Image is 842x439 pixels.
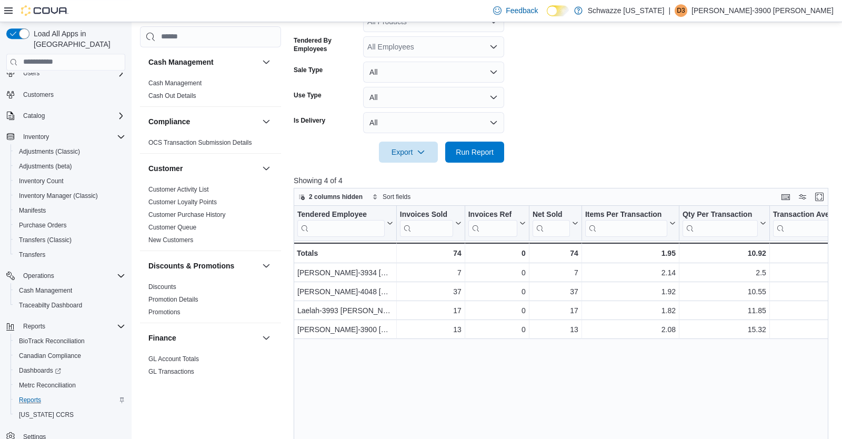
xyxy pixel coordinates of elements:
[11,174,129,188] button: Inventory Count
[19,88,125,101] span: Customers
[19,270,58,282] button: Operations
[140,353,281,382] div: Finance
[683,285,766,298] div: 10.55
[15,189,125,202] span: Inventory Manager (Classic)
[140,281,281,323] div: Discounts & Promotions
[23,133,49,141] span: Inventory
[2,129,129,144] button: Inventory
[19,411,74,419] span: [US_STATE] CCRS
[148,79,202,87] span: Cash Management
[15,189,102,202] a: Inventory Manager (Classic)
[19,381,76,390] span: Metrc Reconciliation
[15,350,125,362] span: Canadian Compliance
[19,162,72,171] span: Adjustments (beta)
[456,147,494,157] span: Run Report
[148,355,199,363] span: GL Account Totals
[15,335,89,347] a: BioTrack Reconciliation
[11,334,129,348] button: BioTrack Reconciliation
[691,4,834,17] p: [PERSON_NAME]-3900 [PERSON_NAME]
[683,209,758,219] div: Qty Per Transaction
[19,366,61,375] span: Dashboards
[533,285,578,298] div: 37
[148,57,258,67] button: Cash Management
[445,142,504,163] button: Run Report
[148,92,196,99] a: Cash Out Details
[15,248,125,261] span: Transfers
[11,363,129,378] a: Dashboards
[15,145,125,158] span: Adjustments (Classic)
[400,266,462,279] div: 7
[294,191,367,203] button: 2 columns hidden
[15,299,86,312] a: Traceabilty Dashboard
[29,28,125,49] span: Load All Apps in [GEOGRAPHIC_DATA]
[19,131,53,143] button: Inventory
[400,247,462,260] div: 74
[15,284,76,297] a: Cash Management
[15,175,68,187] a: Inventory Count
[148,295,198,304] span: Promotion Details
[11,203,129,218] button: Manifests
[2,108,129,123] button: Catalog
[148,186,209,193] a: Customer Activity List
[585,285,676,298] div: 1.92
[148,198,217,206] a: Customer Loyalty Points
[533,304,578,317] div: 17
[19,320,125,333] span: Reports
[148,92,196,100] span: Cash Out Details
[148,163,183,174] h3: Customer
[148,296,198,303] a: Promotion Details
[15,335,125,347] span: BioTrack Reconciliation
[677,4,685,17] span: D3
[148,368,194,375] a: GL Transactions
[148,308,181,316] a: Promotions
[11,283,129,298] button: Cash Management
[23,69,39,77] span: Users
[533,209,570,236] div: Net Sold
[506,5,538,16] span: Feedback
[11,298,129,313] button: Traceabilty Dashboard
[19,251,45,259] span: Transfers
[148,185,209,194] span: Customer Activity List
[294,91,321,99] label: Use Type
[668,4,670,17] p: |
[585,209,667,219] div: Items Per Transaction
[15,284,125,297] span: Cash Management
[19,192,98,200] span: Inventory Manager (Classic)
[19,270,125,282] span: Operations
[148,211,226,218] a: Customer Purchase History
[294,36,359,53] label: Tendered By Employees
[23,112,45,120] span: Catalog
[23,272,54,280] span: Operations
[796,191,809,203] button: Display options
[297,247,393,260] div: Totals
[19,67,44,79] button: Users
[148,116,190,127] h3: Compliance
[19,301,82,310] span: Traceabilty Dashboard
[19,109,125,122] span: Catalog
[148,333,176,343] h3: Finance
[11,218,129,233] button: Purchase Orders
[19,221,67,230] span: Purchase Orders
[260,56,273,68] button: Cash Management
[294,175,834,186] p: Showing 4 of 4
[140,183,281,251] div: Customer
[779,191,792,203] button: Keyboard shortcuts
[19,177,64,185] span: Inventory Count
[675,4,687,17] div: Daniel-3900 Lopez
[19,88,58,101] a: Customers
[15,234,76,246] a: Transfers (Classic)
[15,145,84,158] a: Adjustments (Classic)
[260,332,273,344] button: Finance
[19,206,46,215] span: Manifests
[19,147,80,156] span: Adjustments (Classic)
[23,322,45,331] span: Reports
[260,115,273,128] button: Compliance
[15,364,65,377] a: Dashboards
[585,323,676,336] div: 2.08
[297,323,393,336] div: [PERSON_NAME]-3900 [PERSON_NAME]
[468,304,526,317] div: 0
[19,109,49,122] button: Catalog
[15,379,125,392] span: Metrc Reconciliation
[363,87,504,108] button: All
